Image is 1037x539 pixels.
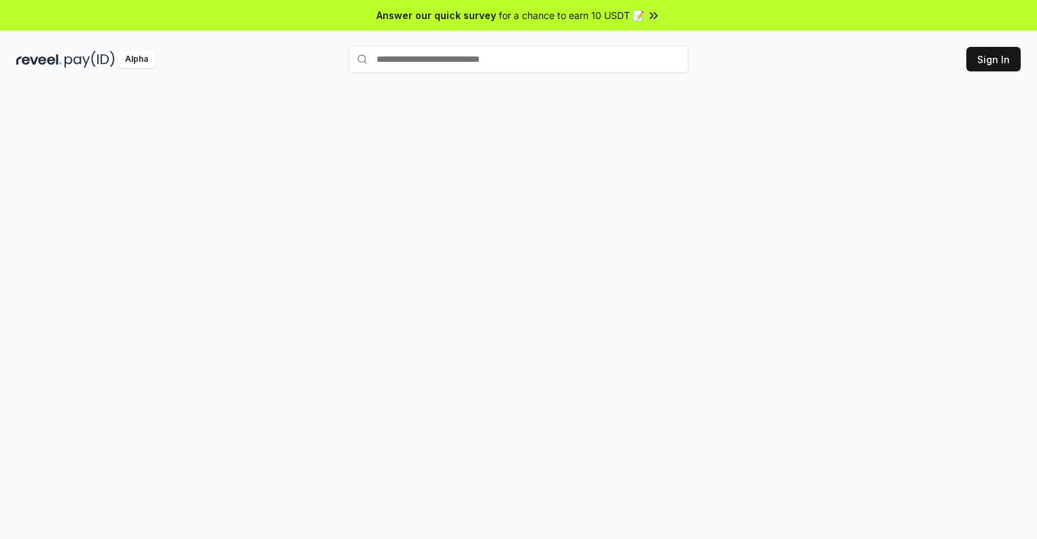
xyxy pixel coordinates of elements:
[499,8,644,22] span: for a chance to earn 10 USDT 📝
[376,8,496,22] span: Answer our quick survey
[65,51,115,68] img: pay_id
[118,51,156,68] div: Alpha
[16,51,62,68] img: reveel_dark
[966,47,1021,71] button: Sign In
